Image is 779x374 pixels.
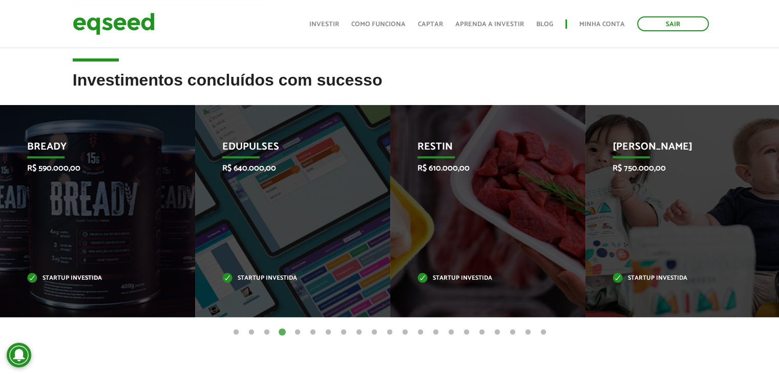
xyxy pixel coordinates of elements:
[351,21,406,28] a: Como funciona
[418,21,443,28] a: Captar
[73,71,707,105] h2: Investimentos concluídos com sucesso
[613,141,739,158] p: [PERSON_NAME]
[523,327,533,338] button: 20 of 21
[309,21,339,28] a: Investir
[455,21,524,28] a: Aprenda a investir
[417,141,543,158] p: Restin
[538,327,549,338] button: 21 of 21
[492,327,502,338] button: 18 of 21
[637,16,709,31] a: Sair
[246,327,257,338] button: 2 of 21
[354,327,364,338] button: 9 of 21
[446,327,456,338] button: 15 of 21
[308,327,318,338] button: 6 of 21
[292,327,303,338] button: 5 of 21
[508,327,518,338] button: 19 of 21
[222,276,348,281] p: Startup investida
[613,276,739,281] p: Startup investida
[27,141,153,158] p: Bready
[369,327,380,338] button: 10 of 21
[222,163,348,173] p: R$ 640.000,00
[27,276,153,281] p: Startup investida
[579,21,625,28] a: Minha conta
[613,163,739,173] p: R$ 750.000,00
[323,327,333,338] button: 7 of 21
[262,327,272,338] button: 3 of 21
[477,327,487,338] button: 17 of 21
[431,327,441,338] button: 14 of 21
[27,163,153,173] p: R$ 590.000,00
[417,163,543,173] p: R$ 610.000,00
[277,327,287,338] button: 4 of 21
[385,327,395,338] button: 11 of 21
[536,21,553,28] a: Blog
[461,327,472,338] button: 16 of 21
[400,327,410,338] button: 12 of 21
[73,10,155,37] img: EqSeed
[415,327,426,338] button: 13 of 21
[339,327,349,338] button: 8 of 21
[417,276,543,281] p: Startup investida
[231,327,241,338] button: 1 of 21
[222,141,348,158] p: Edupulses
